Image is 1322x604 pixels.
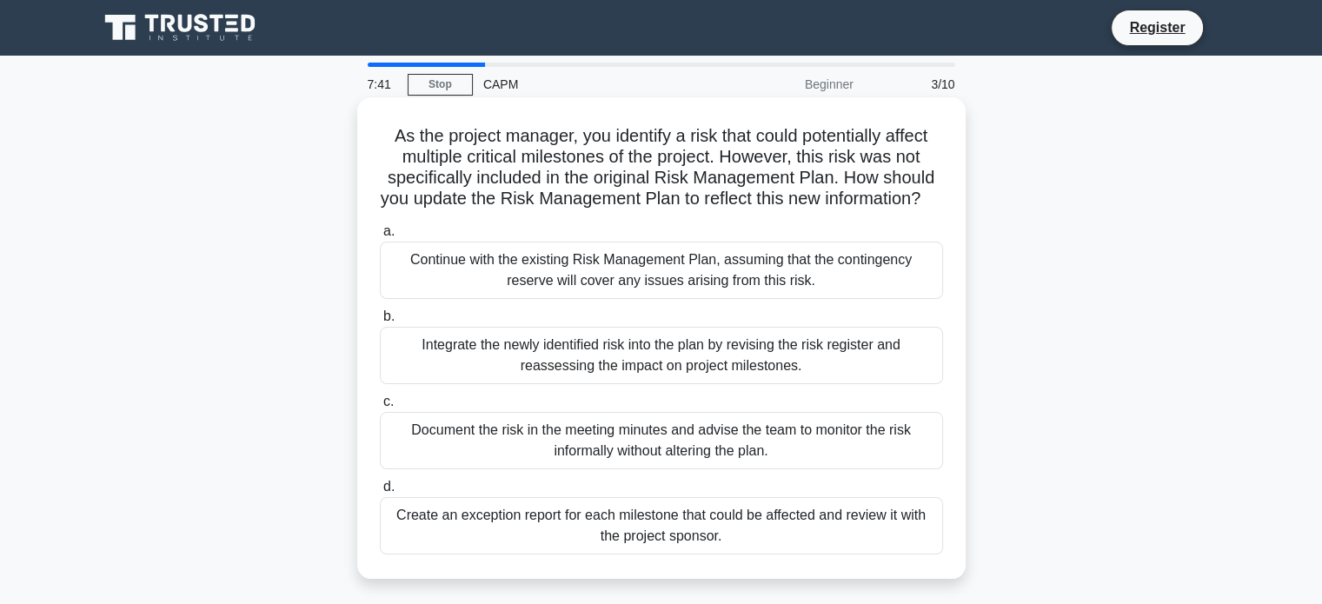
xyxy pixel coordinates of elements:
[383,394,394,408] span: c.
[864,67,966,102] div: 3/10
[408,74,473,96] a: Stop
[1119,17,1195,38] a: Register
[712,67,864,102] div: Beginner
[380,497,943,554] div: Create an exception report for each milestone that could be affected and review it with the proje...
[383,479,395,494] span: d.
[380,327,943,384] div: Integrate the newly identified risk into the plan by revising the risk register and reassessing t...
[380,242,943,299] div: Continue with the existing Risk Management Plan, assuming that the contingency reserve will cover...
[383,309,395,323] span: b.
[473,67,712,102] div: CAPM
[357,67,408,102] div: 7:41
[378,125,945,210] h5: As the project manager, you identify a risk that could potentially affect multiple critical miles...
[380,412,943,469] div: Document the risk in the meeting minutes and advise the team to monitor the risk informally witho...
[383,223,395,238] span: a.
